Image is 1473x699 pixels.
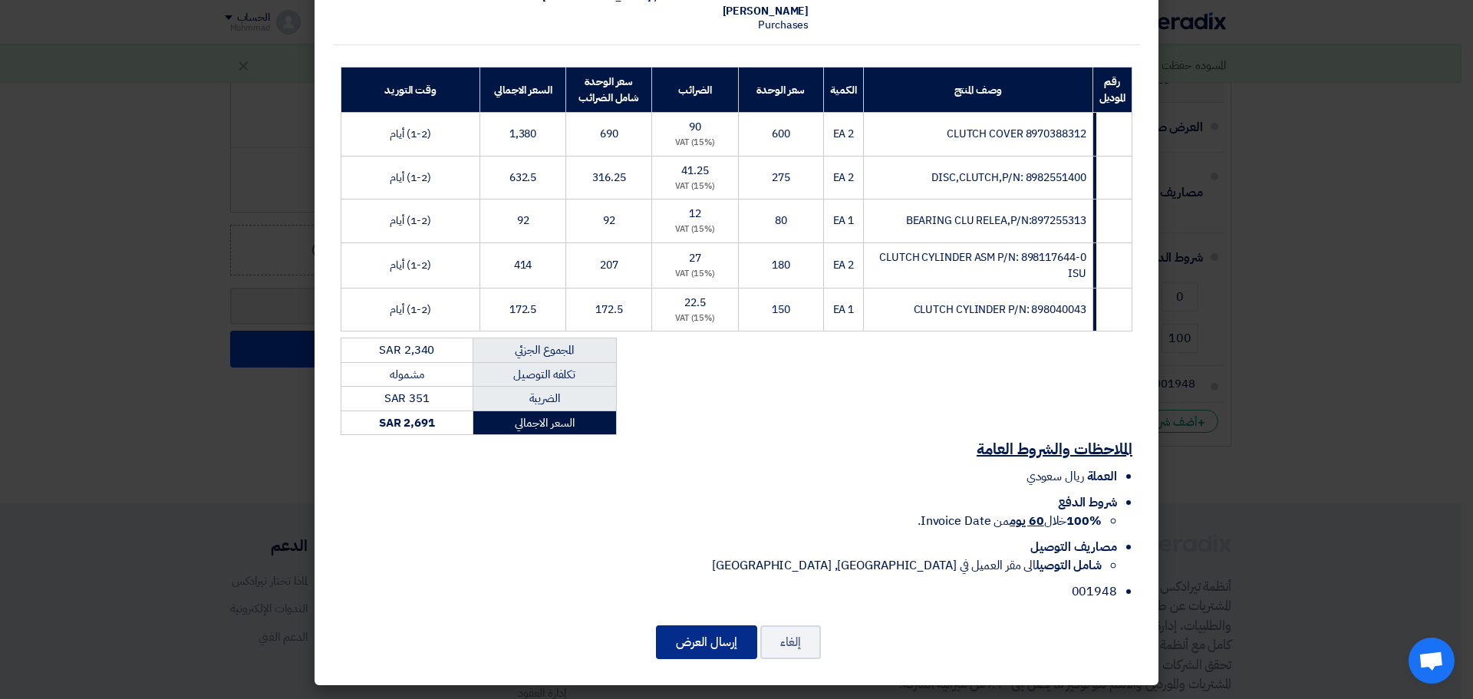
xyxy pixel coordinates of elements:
span: 2 EA [833,126,855,142]
span: 414 [514,257,532,273]
th: سعر الوحدة [738,68,823,113]
span: [PERSON_NAME] [723,3,809,19]
span: 12 [689,206,701,222]
span: 1,380 [509,126,537,142]
span: 80 [775,213,787,229]
th: وصف المنتج [863,68,1092,113]
span: 632.5 [509,170,537,186]
span: 1 EA [833,213,855,229]
span: العملة [1087,467,1117,486]
span: Purchases [758,17,809,33]
span: (1-2) أيام [390,170,430,186]
li: 001948 [341,582,1117,601]
span: 172.5 [595,302,623,318]
strong: SAR 2,691 [379,414,435,431]
td: المجموع الجزئي [473,338,616,363]
span: BEARING CLU RELEA,P/N:897255313 [906,213,1086,229]
span: 27 [689,250,701,266]
span: 600 [772,126,790,142]
span: 90 [689,119,701,135]
span: DISC,CLUTCH,P/N: 8982551400 [931,170,1086,186]
span: 150 [772,302,790,318]
button: إرسال العرض [656,625,757,659]
span: شروط الدفع [1058,493,1117,512]
span: مصاريف التوصيل [1030,538,1117,556]
span: 172.5 [509,302,537,318]
span: 22.5 [684,295,706,311]
u: الملاحظات والشروط العامة [977,437,1132,460]
th: الكمية [824,68,863,113]
div: (15%) VAT [658,268,731,281]
div: (15%) VAT [658,180,731,193]
strong: شامل التوصيل [1036,556,1102,575]
span: 92 [603,213,615,229]
th: السعر الاجمالي [479,68,565,113]
td: تكلفه التوصيل [473,362,616,387]
div: (15%) VAT [658,312,731,325]
th: سعر الوحدة شامل الضرائب [566,68,652,113]
span: 1 EA [833,302,855,318]
span: 92 [517,213,529,229]
span: CLUTCH CYLINDER P/N: 898040043 [914,302,1086,318]
th: الضرائب [652,68,738,113]
th: وقت التوريد [341,68,480,113]
span: 207 [600,257,618,273]
div: (15%) VAT [658,223,731,236]
span: SAR 351 [384,390,430,407]
span: (1-2) أيام [390,302,430,318]
span: ريال سعودي [1026,467,1084,486]
span: خلال من Invoice Date. [918,512,1102,530]
span: (1-2) أيام [390,126,430,142]
span: 41.25 [681,163,709,179]
span: 316.25 [592,170,625,186]
u: 60 يوم [1010,512,1043,530]
span: CLUTCH CYLINDER ASM P/N: 898117644-0 ISU [879,249,1086,282]
span: 2 EA [833,257,855,273]
th: رقم الموديل [1092,68,1132,113]
span: 690 [600,126,618,142]
div: (15%) VAT [658,137,731,150]
button: إلغاء [760,625,821,659]
td: السعر الاجمالي [473,410,616,435]
span: مشموله [390,366,423,383]
li: الى مقر العميل في [GEOGRAPHIC_DATA], [GEOGRAPHIC_DATA] [341,556,1102,575]
span: 275 [772,170,790,186]
span: 2 EA [833,170,855,186]
strong: 100% [1066,512,1102,530]
span: CLUTCH COVER 8970388312 [947,126,1086,142]
span: 180 [772,257,790,273]
td: SAR 2,340 [341,338,473,363]
span: (1-2) أيام [390,213,430,229]
div: دردشة مفتوحة [1409,638,1455,684]
td: الضريبة [473,387,616,411]
span: (1-2) أيام [390,257,430,273]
